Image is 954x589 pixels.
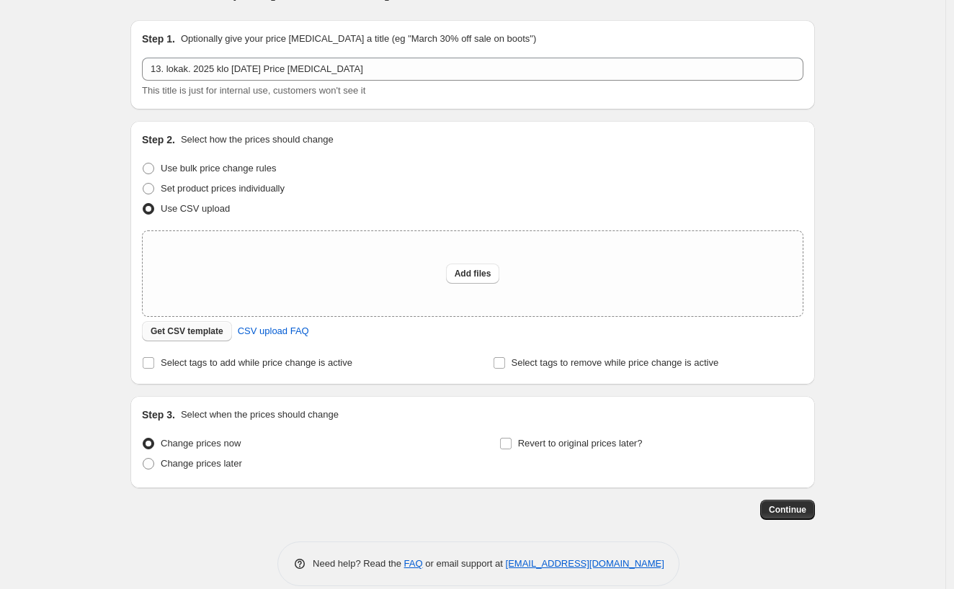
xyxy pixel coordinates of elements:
[423,558,506,569] span: or email support at
[161,438,241,449] span: Change prices now
[142,132,175,147] h2: Step 2.
[142,32,175,46] h2: Step 1.
[181,32,536,46] p: Optionally give your price [MEDICAL_DATA] a title (eg "March 30% off sale on boots")
[142,85,365,96] span: This title is just for internal use, customers won't see it
[161,163,276,174] span: Use bulk price change rules
[161,203,230,214] span: Use CSV upload
[161,357,352,368] span: Select tags to add while price change is active
[151,325,223,337] span: Get CSV template
[506,558,664,569] a: [EMAIL_ADDRESS][DOMAIN_NAME]
[142,58,803,81] input: 30% off holiday sale
[181,408,339,422] p: Select when the prices should change
[161,183,285,194] span: Set product prices individually
[769,504,806,516] span: Continue
[161,458,242,469] span: Change prices later
[446,264,500,284] button: Add files
[313,558,404,569] span: Need help? Read the
[512,357,719,368] span: Select tags to remove while price change is active
[181,132,334,147] p: Select how the prices should change
[238,324,309,338] span: CSV upload FAQ
[404,558,423,569] a: FAQ
[142,408,175,422] h2: Step 3.
[760,500,815,520] button: Continue
[229,320,318,343] a: CSV upload FAQ
[142,321,232,341] button: Get CSV template
[518,438,643,449] span: Revert to original prices later?
[455,268,491,279] span: Add files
